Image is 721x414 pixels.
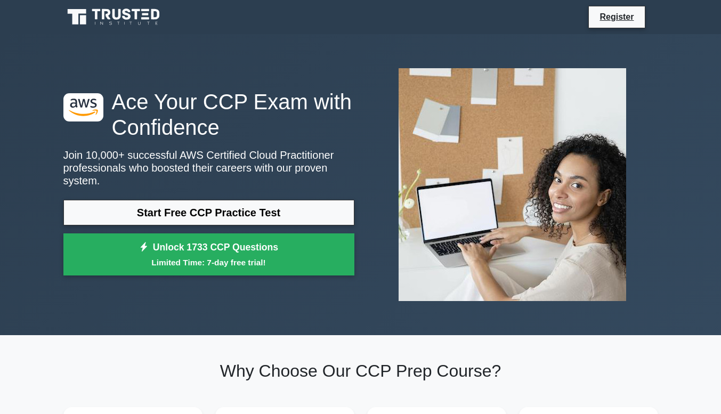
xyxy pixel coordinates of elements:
p: Join 10,000+ successful AWS Certified Cloud Practitioner professionals who boosted their careers ... [63,149,354,187]
a: Unlock 1733 CCP QuestionsLimited Time: 7-day free trial! [63,233,354,276]
a: Start Free CCP Practice Test [63,200,354,225]
h2: Why Choose Our CCP Prep Course? [63,361,658,381]
small: Limited Time: 7-day free trial! [77,256,341,269]
h1: Ace Your CCP Exam with Confidence [63,89,354,140]
a: Register [593,10,640,23]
